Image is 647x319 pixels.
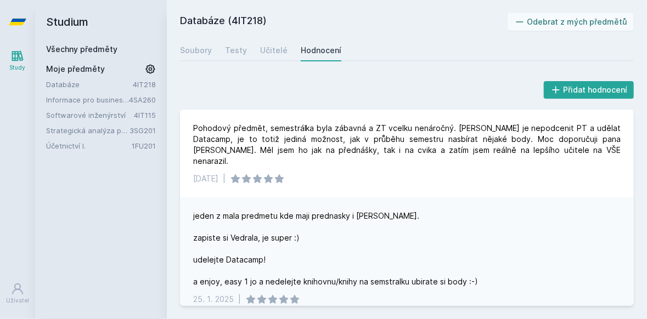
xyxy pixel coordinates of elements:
[133,80,156,89] a: 4IT218
[129,95,156,104] a: 4SA260
[2,44,33,77] a: Study
[180,13,508,31] h2: Databáze (4IT218)
[180,39,212,61] a: Soubory
[301,45,341,56] div: Hodnocení
[193,294,234,305] div: 25. 1. 2025
[46,140,132,151] a: Účetnictví I.
[260,39,288,61] a: Učitelé
[508,13,634,31] button: Odebrat z mých předmětů
[46,44,117,54] a: Všechny předměty
[46,79,133,90] a: Databáze
[10,64,26,72] div: Study
[2,277,33,310] a: Uživatel
[130,126,156,135] a: 3SG201
[46,125,130,136] a: Strategická analýza pro informatiky a statistiky
[134,111,156,119] a: 4IT115
[225,45,247,56] div: Testy
[544,81,634,99] button: Přidat hodnocení
[46,110,134,121] a: Softwarové inženýrství
[225,39,247,61] a: Testy
[6,297,29,305] div: Uživatel
[193,210,478,287] div: jeden z mala predmetu kde maji prednasky i [PERSON_NAME]. zapiste si Vedrala, je super :) udelejt...
[132,141,156,150] a: 1FU201
[193,123,621,167] div: Pohodový předmět, semestrálka byla zábavná a ZT vcelku nenáročný. [PERSON_NAME] je nepodcenit PT ...
[193,173,218,184] div: [DATE]
[260,45,288,56] div: Učitelé
[46,64,105,75] span: Moje předměty
[301,39,341,61] a: Hodnocení
[223,173,226,184] div: |
[238,294,241,305] div: |
[180,45,212,56] div: Soubory
[46,94,129,105] a: Informace pro business (v angličtině)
